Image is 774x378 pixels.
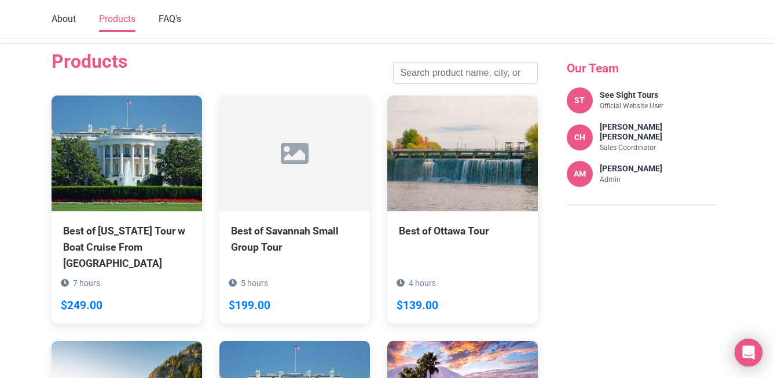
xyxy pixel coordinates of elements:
[52,96,202,324] a: Best of [US_STATE] Tour w Boat Cruise From [GEOGRAPHIC_DATA] 7 hours $249.00
[567,161,593,187] div: AM
[567,124,593,151] div: CH
[61,297,102,315] div: $249.00
[399,223,526,239] div: Best of Ottawa Tour
[52,96,202,211] img: Best of Washington Tour w Boat Cruise From Annapolis
[52,50,127,72] h2: Products
[241,278,268,288] span: 5 hours
[387,96,538,291] a: Best of Ottawa Tour 4 hours $139.00
[567,87,593,113] div: ST
[600,102,663,111] p: Official Website User
[600,164,662,174] h4: [PERSON_NAME]
[409,278,436,288] span: 4 hours
[600,175,662,185] p: Admin
[387,96,538,211] img: Best of Ottawa Tour
[600,144,717,153] p: Sales Coordinator
[159,8,181,32] a: FAQ's
[99,8,135,32] a: Products
[231,223,358,255] div: Best of Savannah Small Group Tour
[52,8,76,32] a: About
[63,223,190,271] div: Best of [US_STATE] Tour w Boat Cruise From [GEOGRAPHIC_DATA]
[600,122,717,142] h4: [PERSON_NAME] [PERSON_NAME]
[600,90,663,100] h4: See Sight Tours
[393,62,538,84] input: Search product name, city, or interal id
[735,339,762,366] div: Open Intercom Messenger
[567,61,717,76] h3: Our Team
[397,297,438,315] div: $139.00
[229,297,270,315] div: $199.00
[73,278,100,288] span: 7 hours
[219,96,370,307] a: Best of Savannah Small Group Tour 5 hours $199.00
